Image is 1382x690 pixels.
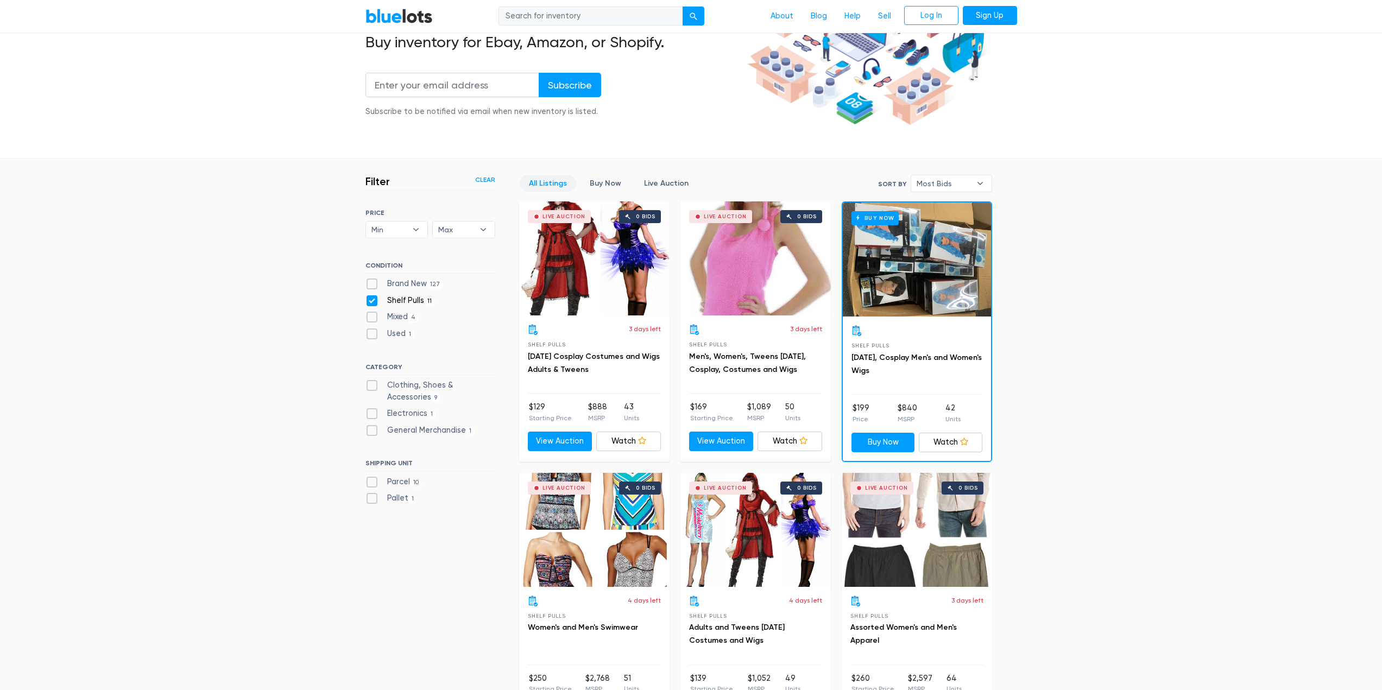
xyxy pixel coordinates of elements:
a: Women's and Men's Swimwear [528,623,638,632]
span: 1 [466,427,475,435]
a: Live Auction [635,175,698,192]
label: Mixed [365,311,419,323]
label: Used [365,328,415,340]
p: Price [853,414,869,424]
div: 0 bids [797,214,817,219]
span: 9 [431,394,441,402]
span: 1 [406,330,415,339]
a: Live Auction 0 bids [519,473,670,587]
p: 3 days left [951,596,983,605]
h2: Buy inventory for Ebay, Amazon, or Shopify. [365,33,743,52]
label: Shelf Pulls [365,295,436,307]
p: 3 days left [629,324,661,334]
label: Brand New [365,278,444,290]
span: Shelf Pulls [528,613,566,619]
a: Buy Now [851,433,915,452]
p: Units [945,414,961,424]
h3: Filter [365,175,390,188]
a: Help [836,6,869,27]
p: MSRP [747,413,771,423]
span: 1 [427,410,437,419]
h6: PRICE [365,209,495,217]
li: 42 [945,402,961,424]
input: Search for inventory [498,7,683,26]
span: 1 [408,495,418,504]
p: 3 days left [790,324,822,334]
p: Starting Price [529,413,572,423]
span: 4 [408,314,419,322]
a: Log In [904,6,958,26]
span: Shelf Pulls [850,613,888,619]
p: 4 days left [628,596,661,605]
span: Shelf Pulls [689,613,727,619]
li: 50 [785,401,800,423]
label: Clothing, Shoes & Accessories [365,379,495,403]
a: Watch [758,432,822,451]
span: Min [371,221,407,238]
a: Buy Now [843,202,991,316]
a: [DATE] Cosplay Costumes and Wigs Adults & Tweens [528,352,660,374]
div: Live Auction [704,214,747,219]
a: BlueLots [365,8,433,24]
a: Men's, Women's, Tweens [DATE], Cosplay, Costumes and Wigs [689,352,806,374]
div: Live Auction [542,485,585,491]
li: $169 [690,401,733,423]
h6: CATEGORY [365,363,495,375]
div: Live Auction [542,214,585,219]
span: 11 [424,297,436,306]
span: Shelf Pulls [689,341,727,347]
h6: SHIPPING UNIT [365,459,495,471]
a: [DATE], Cosplay Men's and Women's Wigs [851,353,982,375]
label: Pallet [365,492,418,504]
a: Sign Up [963,6,1017,26]
a: Watch [596,432,661,451]
label: Electronics [365,408,437,420]
span: 127 [427,280,444,289]
a: Live Auction 0 bids [680,201,831,315]
div: 0 bids [958,485,978,491]
p: MSRP [588,413,607,423]
a: Adults and Tweens [DATE] Costumes and Wigs [689,623,785,645]
label: General Merchandise [365,425,475,436]
a: Clear [475,175,495,185]
span: Shelf Pulls [851,343,889,349]
div: Subscribe to be notified via email when new inventory is listed. [365,106,601,118]
div: 0 bids [636,214,655,219]
input: Enter your email address [365,73,539,97]
h6: Buy Now [851,211,899,225]
b: ▾ [472,221,495,238]
li: 43 [624,401,639,423]
div: 0 bids [797,485,817,491]
a: View Auction [689,432,754,451]
p: Units [624,413,639,423]
a: Watch [919,433,982,452]
li: $840 [898,402,917,424]
label: Sort By [878,179,906,189]
a: Live Auction 0 bids [519,201,670,315]
p: MSRP [898,414,917,424]
span: Most Bids [917,175,971,192]
p: Starting Price [690,413,733,423]
a: View Auction [528,432,592,451]
a: Blog [802,6,836,27]
p: Units [785,413,800,423]
label: Parcel [365,476,422,488]
li: $888 [588,401,607,423]
a: Sell [869,6,900,27]
div: Live Auction [865,485,908,491]
b: ▾ [969,175,992,192]
li: $129 [529,401,572,423]
div: Live Auction [704,485,747,491]
span: Max [438,221,474,238]
span: Shelf Pulls [528,341,566,347]
input: Subscribe [539,73,601,97]
a: About [762,6,802,27]
b: ▾ [405,221,427,238]
p: 4 days left [789,596,822,605]
li: $199 [853,402,869,424]
span: 10 [410,478,422,487]
a: Live Auction 0 bids [680,473,831,587]
a: All Listings [520,175,576,192]
h6: CONDITION [365,262,495,274]
li: $1,089 [747,401,771,423]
